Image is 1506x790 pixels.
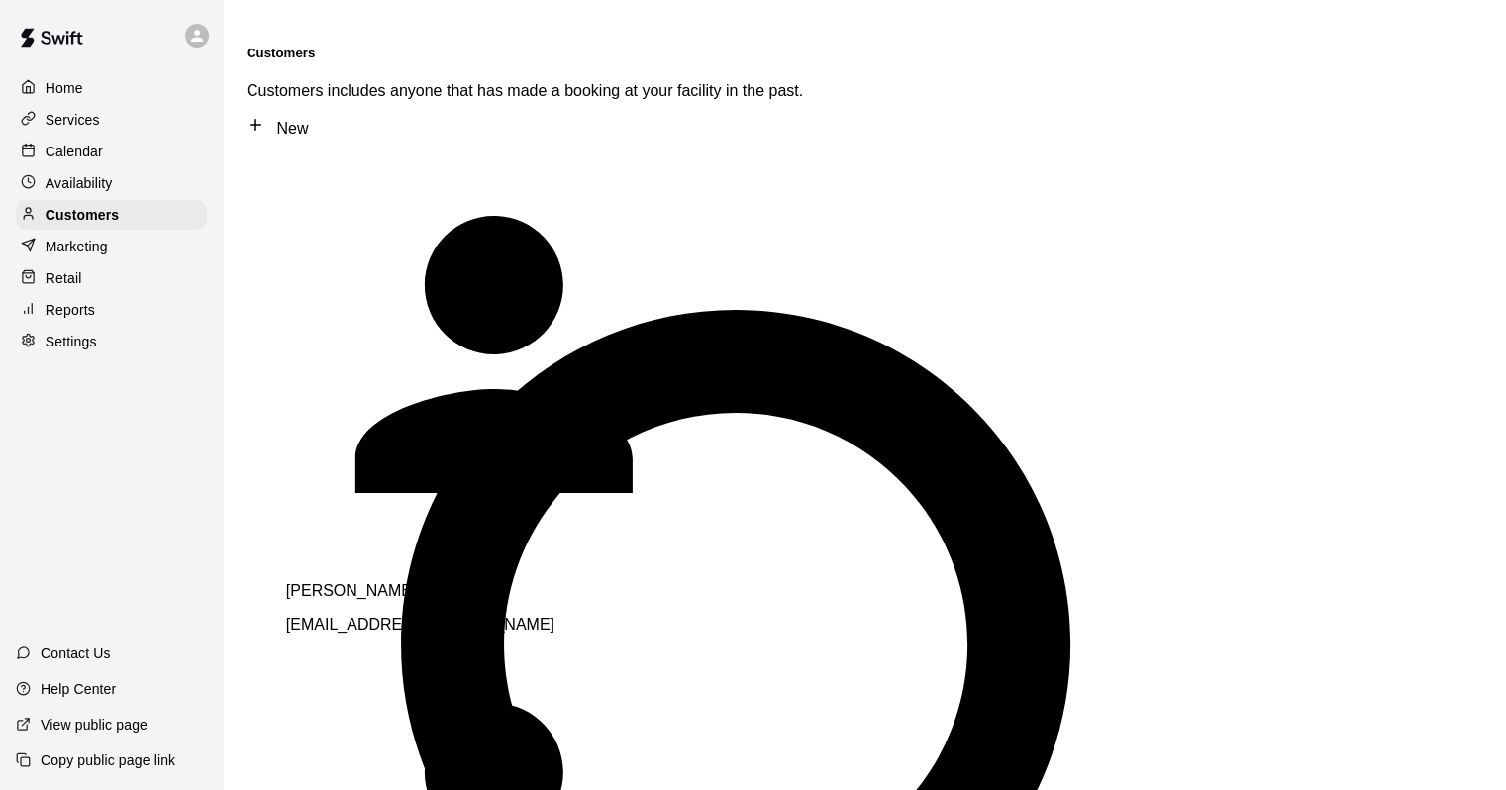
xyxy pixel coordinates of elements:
a: Services [16,105,207,135]
p: Home [46,78,83,98]
a: Retail [16,263,207,293]
a: Reports [16,295,207,325]
p: Copy public page link [41,750,175,770]
span: [EMAIL_ADDRESS][DOMAIN_NAME] [286,616,554,633]
p: Customers [46,205,119,225]
p: Reports [46,300,95,320]
a: Calendar [16,137,207,166]
p: Marketing [46,237,108,256]
div: Jacob Trivette [286,147,841,566]
a: Home [16,73,207,103]
p: [PERSON_NAME] [286,582,841,600]
p: Settings [46,332,97,351]
p: Contact Us [41,643,111,663]
p: View public page [41,715,148,735]
h5: Customers [247,46,1482,60]
a: New [247,120,308,137]
p: Services [46,110,100,130]
a: Settings [16,327,207,356]
p: Retail [46,268,82,288]
p: Help Center [41,679,116,699]
a: Marketing [16,232,207,261]
a: Customers [16,200,207,230]
p: Availability [46,173,113,193]
p: Calendar [46,142,103,161]
p: Customers includes anyone that has made a booking at your facility in the past. [247,82,1482,100]
a: Availability [16,168,207,198]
